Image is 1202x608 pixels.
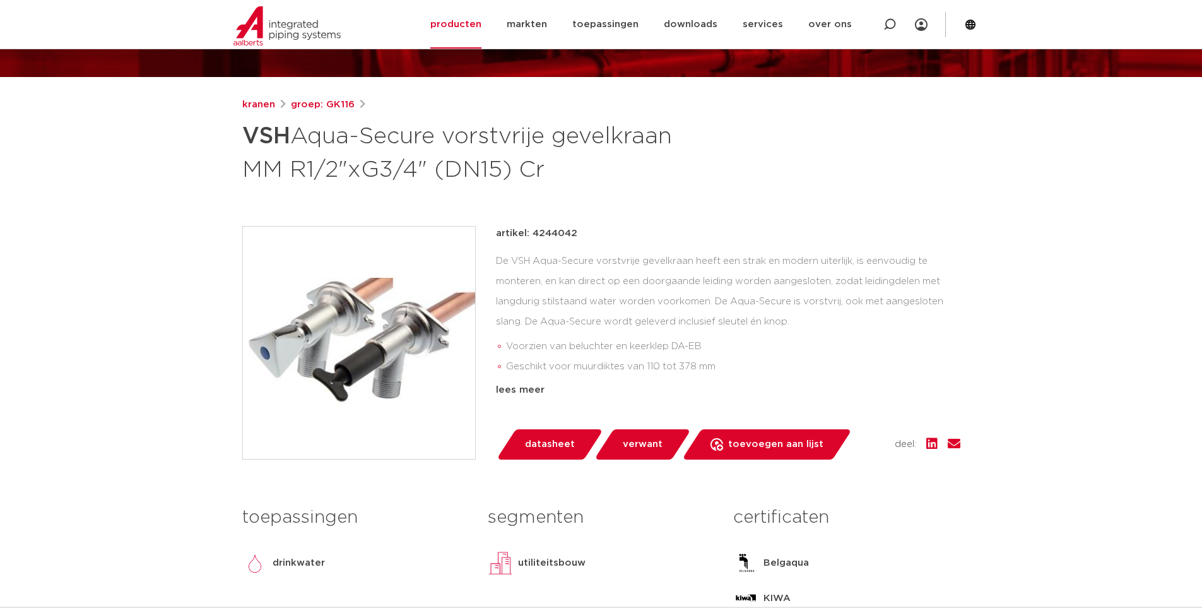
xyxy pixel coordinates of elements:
h1: Aqua-Secure vorstvrije gevelkraan MM R1/2"xG3/4" (DN15) Cr [242,117,716,186]
img: utiliteitsbouw [488,551,513,576]
span: verwant [623,434,663,455]
p: drinkwater [273,556,325,571]
h3: segmenten [488,505,714,530]
p: utiliteitsbouw [518,556,586,571]
a: groep: GK116 [291,97,355,112]
img: drinkwater [242,551,268,576]
h3: toepassingen [242,505,469,530]
span: deel: [895,437,916,452]
span: datasheet [525,434,575,455]
div: De VSH Aqua-Secure vorstvrije gevelkraan heeft een strak en modern uiterlijk, is eenvoudig te mon... [496,251,960,378]
strong: VSH [242,125,290,148]
a: verwant [594,429,691,460]
li: Geschikt voor muurdiktes van 110 tot 378 mm [506,357,960,377]
a: kranen [242,97,275,112]
h3: certificaten [733,505,960,530]
img: Belgaqua [733,551,758,576]
p: artikel: 4244042 [496,226,577,241]
span: toevoegen aan lijst [728,434,823,455]
p: KIWA [763,591,791,606]
img: Product Image for VSH Aqua-Secure vorstvrije gevelkraan MM R1/2"xG3/4" (DN15) Cr [243,227,475,459]
a: datasheet [496,429,603,460]
div: lees meer [496,383,960,398]
li: Voorzien van beluchter en keerklep DA-EB [506,337,960,357]
p: Belgaqua [763,556,809,571]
